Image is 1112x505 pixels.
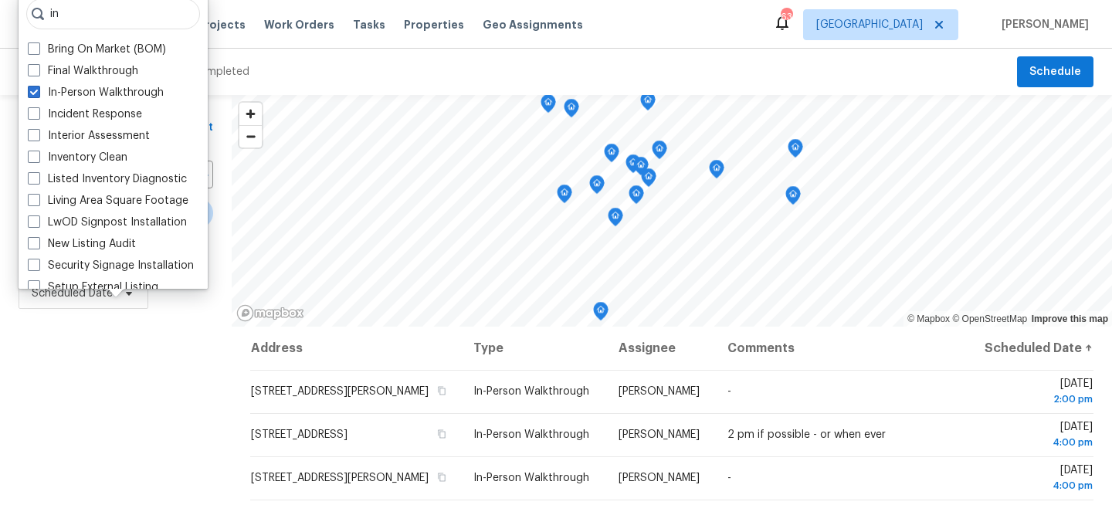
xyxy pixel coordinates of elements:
div: Map marker [709,160,724,184]
th: Scheduled Date ↑ [968,327,1093,370]
span: 2 pm if possible - or when ever [727,429,886,440]
span: [STREET_ADDRESS] [251,429,347,440]
div: Map marker [788,139,803,163]
span: - [727,473,731,483]
label: Inventory Clean [28,150,127,165]
span: Zoom out [239,126,262,147]
span: [DATE] [981,465,1093,493]
div: Map marker [641,168,656,192]
div: 2:00 pm [981,391,1093,407]
div: Map marker [625,154,641,178]
a: Mapbox homepage [236,304,304,322]
span: Projects [198,17,246,32]
div: Map marker [629,185,644,209]
span: [STREET_ADDRESS][PERSON_NAME] [251,386,429,397]
th: Comments [715,327,968,370]
button: Copy Address [435,384,449,398]
span: In-Person Walkthrough [473,386,589,397]
span: Geo Assignments [483,17,583,32]
a: Mapbox [907,314,950,324]
th: Address [250,327,461,370]
label: Listed Inventory Diagnostic [28,171,187,187]
div: 63 [781,9,792,25]
span: Tasks [353,19,385,30]
div: Map marker [640,92,656,116]
span: [DATE] [981,378,1093,407]
label: New Listing Audit [28,236,136,252]
a: OpenStreetMap [952,314,1027,324]
button: Schedule [1017,56,1093,88]
button: Zoom in [239,103,262,125]
div: 4:00 pm [981,435,1093,450]
span: [GEOGRAPHIC_DATA] [816,17,923,32]
div: Map marker [608,208,623,232]
div: Map marker [564,99,579,123]
label: Final Walkthrough [28,63,138,79]
span: [PERSON_NAME] [995,17,1089,32]
div: Map marker [785,186,801,210]
div: Map marker [541,94,556,118]
div: Map marker [604,144,619,168]
span: [DATE] [981,422,1093,450]
button: Copy Address [435,470,449,484]
span: Properties [404,17,464,32]
span: - [727,386,731,397]
label: Living Area Square Footage [28,193,188,208]
label: In-Person Walkthrough [28,85,164,100]
th: Type [461,327,606,370]
div: 4:00 pm [981,478,1093,493]
canvas: Map [232,95,1112,327]
div: Map marker [557,185,572,208]
div: Map marker [589,175,605,199]
span: [PERSON_NAME] [619,429,700,440]
label: Setup External Listing [28,280,158,295]
button: Zoom out [239,125,262,147]
label: Incident Response [28,107,142,122]
div: Map marker [593,302,609,326]
span: Schedule [1029,63,1081,82]
label: LwOD Signpost Installation [28,215,187,230]
div: Map marker [633,157,649,181]
span: [PERSON_NAME] [619,386,700,397]
label: Bring On Market (BOM) [28,42,166,57]
span: In-Person Walkthrough [473,473,589,483]
label: Security Signage Installation [28,258,194,273]
button: Copy Address [435,427,449,441]
a: Improve this map [1032,314,1108,324]
span: Work Orders [264,17,334,32]
span: [PERSON_NAME] [619,473,700,483]
span: Scheduled Date [32,286,113,301]
span: [STREET_ADDRESS][PERSON_NAME] [251,473,429,483]
label: Interior Assessment [28,128,150,144]
span: In-Person Walkthrough [473,429,589,440]
div: Completed [192,64,249,80]
div: Map marker [652,141,667,164]
th: Assignee [606,327,715,370]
